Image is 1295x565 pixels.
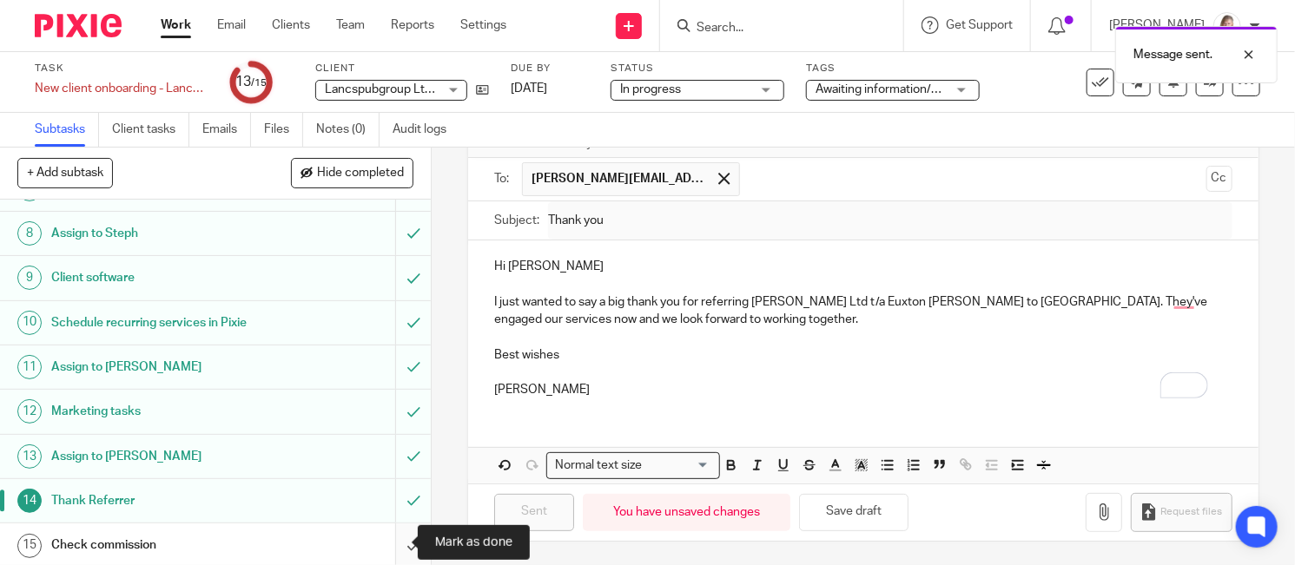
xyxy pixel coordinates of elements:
span: [PERSON_NAME][EMAIL_ADDRESS][DOMAIN_NAME] [532,170,705,187]
p: I just wanted to say a big thank you for referring [PERSON_NAME] Ltd t/a Euxton [PERSON_NAME] to ... [494,293,1232,329]
a: Notes (0) [316,113,380,147]
label: Due by [511,62,589,76]
h1: Thank Referrer [51,488,269,514]
div: 15 [17,534,42,558]
h1: Client software [51,265,269,291]
span: [DATE] [511,82,547,95]
div: New client onboarding - Lancspub group Ltd t/a Euxton Mills [35,80,208,97]
div: 13 [17,444,42,469]
h1: Check commission [51,532,269,558]
h1: Marketing tasks [51,398,269,424]
div: 11 [17,355,42,379]
a: Emails [202,113,251,147]
span: Request files [1161,505,1223,519]
a: Files [264,113,303,147]
span: Normal text size [551,457,645,475]
label: To: [494,170,513,187]
button: Save draft [799,494,908,531]
div: 9 [17,266,42,290]
div: 8 [17,221,42,246]
p: Best wishes [494,346,1232,364]
label: Status [611,62,784,76]
div: 13 [235,72,267,92]
div: New client onboarding - Lancspub group Ltd t/a Euxton [PERSON_NAME] [35,80,208,97]
h1: Assign to [PERSON_NAME] [51,354,269,380]
input: Sent [494,494,574,531]
div: 14 [17,489,42,513]
a: Work [161,16,191,34]
div: 12 [17,399,42,424]
a: Clients [272,16,310,34]
button: + Add subtask [17,158,113,187]
label: Subject: [494,212,539,229]
div: 10 [17,311,42,335]
span: Awaiting information/Confirmation + 2 [816,83,1021,95]
a: Client tasks [112,113,189,147]
div: You have unsaved changes [583,494,790,531]
span: Lancspubgroup Ltd t/a Euxton [PERSON_NAME] [325,83,588,95]
div: To enrich screen reader interactions, please activate Accessibility in Grammarly extension settings [468,240,1258,411]
img: K%20Garrattley%20headshot%20black%20top%20cropped.jpg [1213,12,1241,40]
a: Audit logs [393,113,459,147]
button: Hide completed [291,158,413,187]
a: Email [217,16,246,34]
button: Cc [1206,166,1232,192]
img: Pixie [35,14,122,37]
input: Search for option [647,457,710,475]
h1: Assign to [PERSON_NAME] [51,443,269,470]
a: Team [336,16,365,34]
a: Reports [391,16,434,34]
label: Task [35,62,208,76]
p: Hi [PERSON_NAME] [494,258,1232,275]
label: Client [315,62,489,76]
small: /15 [251,78,267,88]
p: Message sent. [1133,46,1212,63]
h1: Schedule recurring services in Pixie [51,310,269,336]
p: [PERSON_NAME] [494,381,1232,398]
a: Settings [460,16,506,34]
h1: Assign to Steph [51,220,269,246]
button: Request files [1131,493,1232,532]
span: In progress [620,83,681,95]
span: Hide completed [317,167,404,181]
a: Subtasks [35,113,99,147]
div: Search for option [546,452,720,479]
